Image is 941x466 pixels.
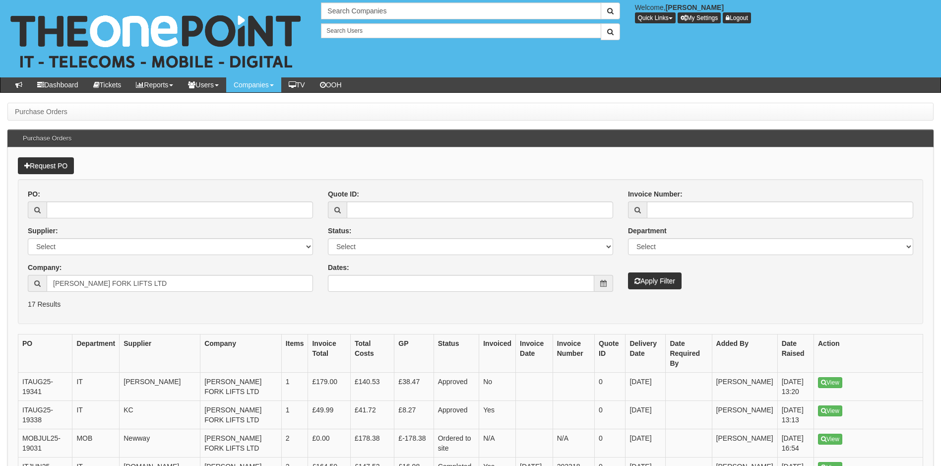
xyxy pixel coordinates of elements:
[86,77,129,92] a: Tickets
[666,3,724,11] b: [PERSON_NAME]
[394,401,434,429] td: £8.27
[120,373,200,401] td: [PERSON_NAME]
[200,401,282,429] td: [PERSON_NAME] FORK LIFTS LTD
[308,373,350,401] td: £179.00
[712,373,777,401] td: [PERSON_NAME]
[328,189,359,199] label: Quote ID:
[516,334,553,373] th: Invoice Date
[200,429,282,458] td: [PERSON_NAME] FORK LIFTS LTD
[200,373,282,401] td: [PERSON_NAME] FORK LIFTS LTD
[18,373,72,401] td: ITAUG25-19341
[678,12,721,23] a: My Settings
[777,401,814,429] td: [DATE] 13:13
[281,401,308,429] td: 1
[434,373,479,401] td: Approved
[777,334,814,373] th: Date Raised
[595,429,626,458] td: 0
[394,334,434,373] th: GP
[818,377,842,388] a: View
[350,334,394,373] th: Total Costs
[226,77,281,92] a: Companies
[350,373,394,401] td: £140.53
[281,77,313,92] a: TV
[200,334,282,373] th: Company
[350,429,394,458] td: £178.38
[627,2,941,23] div: Welcome,
[553,334,594,373] th: Invoice Number
[814,334,923,373] th: Action
[394,429,434,458] td: £-178.38
[628,226,667,236] label: Department
[120,401,200,429] td: KC
[479,373,516,401] td: No
[308,401,350,429] td: £49.99
[281,429,308,458] td: 2
[18,334,72,373] th: PO
[712,429,777,458] td: [PERSON_NAME]
[626,373,666,401] td: [DATE]
[30,77,86,92] a: Dashboard
[321,23,601,38] input: Search Users
[328,263,349,272] label: Dates:
[434,429,479,458] td: Ordered to site
[281,373,308,401] td: 1
[635,12,676,23] button: Quick Links
[626,334,666,373] th: Delivery Date
[553,429,594,458] td: N/A
[394,373,434,401] td: £38.47
[818,405,842,416] a: View
[15,107,67,117] li: Purchase Orders
[434,401,479,429] td: Approved
[181,77,226,92] a: Users
[626,429,666,458] td: [DATE]
[281,334,308,373] th: Items
[666,334,712,373] th: Date Required By
[328,226,351,236] label: Status:
[479,334,516,373] th: Invoiced
[72,401,120,429] td: IT
[595,401,626,429] td: 0
[308,334,350,373] th: Invoice Total
[18,401,72,429] td: ITAUG25-19338
[18,130,76,147] h3: Purchase Orders
[777,429,814,458] td: [DATE] 16:54
[72,429,120,458] td: MOB
[28,263,62,272] label: Company:
[818,434,842,445] a: View
[350,401,394,429] td: £41.72
[72,334,120,373] th: Department
[308,429,350,458] td: £0.00
[128,77,181,92] a: Reports
[712,401,777,429] td: [PERSON_NAME]
[313,77,349,92] a: OOH
[28,226,58,236] label: Supplier:
[18,157,74,174] a: Request PO
[628,272,682,289] button: Apply Filter
[120,429,200,458] td: Newway
[712,334,777,373] th: Added By
[28,189,40,199] label: PO:
[723,12,751,23] a: Logout
[18,429,72,458] td: MOBJUL25-19031
[28,299,913,309] p: 17 Results
[321,2,601,19] input: Search Companies
[479,401,516,429] td: Yes
[595,334,626,373] th: Quote ID
[777,373,814,401] td: [DATE] 13:20
[626,401,666,429] td: [DATE]
[434,334,479,373] th: Status
[72,373,120,401] td: IT
[595,373,626,401] td: 0
[479,429,516,458] td: N/A
[120,334,200,373] th: Supplier
[628,189,683,199] label: Invoice Number:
